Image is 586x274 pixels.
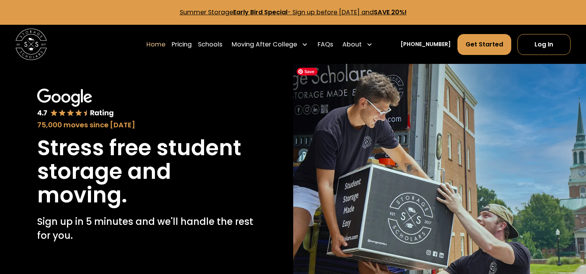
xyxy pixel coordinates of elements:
[318,34,333,55] a: FAQs
[457,34,511,55] a: Get Started
[198,34,222,55] a: Schools
[180,8,407,17] a: Summer StorageEarly Bird Special- Sign up before [DATE] andSAVE 20%!
[146,34,165,55] a: Home
[400,40,451,48] a: [PHONE_NUMBER]
[232,40,297,49] div: Moving After College
[37,120,256,130] div: 75,000 moves since [DATE]
[37,136,256,207] h1: Stress free student storage and moving.
[342,40,362,49] div: About
[339,34,376,55] div: About
[15,29,47,60] img: Storage Scholars main logo
[517,34,571,55] a: Log In
[233,8,287,17] strong: Early Bird Special
[15,29,47,60] a: home
[229,34,311,55] div: Moving After College
[374,8,407,17] strong: SAVE 20%!
[297,68,318,75] span: Save
[37,215,256,243] p: Sign up in 5 minutes and we'll handle the rest for you.
[37,89,113,118] img: Google 4.7 star rating
[172,34,192,55] a: Pricing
